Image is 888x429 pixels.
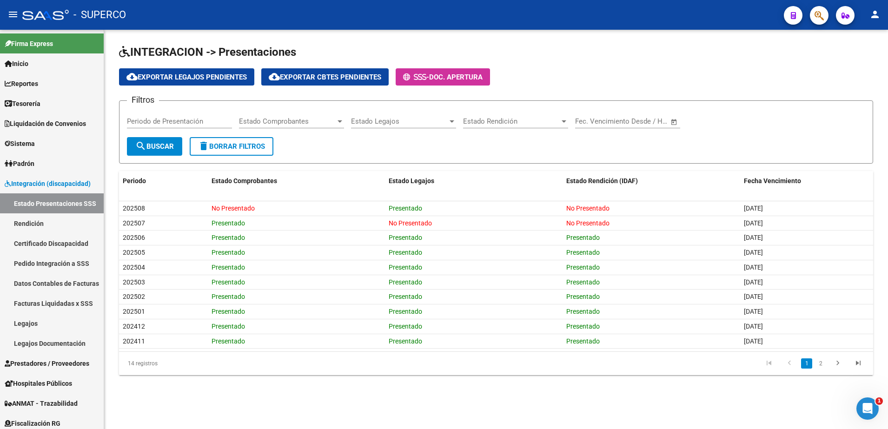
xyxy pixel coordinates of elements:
[744,205,763,212] span: [DATE]
[800,356,814,371] li: page 1
[123,264,145,271] span: 202504
[566,234,600,241] span: Presentado
[212,234,245,241] span: Presentado
[875,397,883,405] span: 1
[396,68,490,86] button: -Doc. Apertura
[5,119,86,129] span: Liquidación de Convenios
[135,142,174,151] span: Buscar
[389,249,422,256] span: Presentado
[212,249,245,256] span: Presentado
[127,137,182,156] button: Buscar
[566,308,600,315] span: Presentado
[621,117,666,125] input: Fecha fin
[566,249,600,256] span: Presentado
[212,337,245,345] span: Presentado
[123,308,145,315] span: 202501
[829,358,847,369] a: go to next page
[5,39,53,49] span: Firma Express
[198,140,209,152] mat-icon: delete
[566,278,600,286] span: Presentado
[123,323,145,330] span: 202412
[566,177,638,185] span: Estado Rendición (IDAF)
[5,358,89,369] span: Prestadores / Proveedores
[198,142,265,151] span: Borrar Filtros
[744,219,763,227] span: [DATE]
[351,117,448,125] span: Estado Legajos
[744,234,763,241] span: [DATE]
[239,117,336,125] span: Estado Comprobantes
[5,99,40,109] span: Tesorería
[744,177,801,185] span: Fecha Vencimiento
[126,71,138,82] mat-icon: cloud_download
[123,337,145,345] span: 202411
[566,337,600,345] span: Presentado
[123,219,145,227] span: 202507
[269,71,280,82] mat-icon: cloud_download
[575,117,613,125] input: Fecha inicio
[389,205,422,212] span: Presentado
[389,177,434,185] span: Estado Legajos
[389,278,422,286] span: Presentado
[740,171,873,191] datatable-header-cell: Fecha Vencimiento
[269,73,381,81] span: Exportar Cbtes Pendientes
[856,397,879,420] iframe: Intercom live chat
[212,264,245,271] span: Presentado
[389,293,422,300] span: Presentado
[429,73,483,81] span: Doc. Apertura
[566,219,610,227] span: No Presentado
[760,358,778,369] a: go to first page
[869,9,881,20] mat-icon: person
[119,46,296,59] span: INTEGRACION -> Presentaciones
[744,308,763,315] span: [DATE]
[212,219,245,227] span: Presentado
[212,308,245,315] span: Presentado
[744,249,763,256] span: [DATE]
[566,205,610,212] span: No Presentado
[5,418,60,429] span: Fiscalización RG
[212,278,245,286] span: Presentado
[744,293,763,300] span: [DATE]
[212,323,245,330] span: Presentado
[119,68,254,86] button: Exportar Legajos Pendientes
[208,171,385,191] datatable-header-cell: Estado Comprobantes
[5,139,35,149] span: Sistema
[669,117,680,127] button: Open calendar
[389,219,432,227] span: No Presentado
[566,293,600,300] span: Presentado
[815,358,826,369] a: 2
[5,79,38,89] span: Reportes
[123,205,145,212] span: 202508
[744,323,763,330] span: [DATE]
[261,68,389,86] button: Exportar Cbtes Pendientes
[135,140,146,152] mat-icon: search
[119,352,268,375] div: 14 registros
[5,178,91,189] span: Integración (discapacidad)
[212,205,255,212] span: No Presentado
[119,171,208,191] datatable-header-cell: Periodo
[212,293,245,300] span: Presentado
[212,177,277,185] span: Estado Comprobantes
[389,337,422,345] span: Presentado
[126,73,247,81] span: Exportar Legajos Pendientes
[123,278,145,286] span: 202503
[566,323,600,330] span: Presentado
[385,171,563,191] datatable-header-cell: Estado Legajos
[403,73,429,81] span: -
[5,59,28,69] span: Inicio
[744,264,763,271] span: [DATE]
[123,177,146,185] span: Periodo
[123,293,145,300] span: 202502
[5,378,72,389] span: Hospitales Públicos
[744,278,763,286] span: [DATE]
[73,5,126,25] span: - SUPERCO
[5,398,78,409] span: ANMAT - Trazabilidad
[127,93,159,106] h3: Filtros
[389,323,422,330] span: Presentado
[563,171,740,191] datatable-header-cell: Estado Rendición (IDAF)
[389,308,422,315] span: Presentado
[389,264,422,271] span: Presentado
[123,234,145,241] span: 202506
[7,9,19,20] mat-icon: menu
[123,249,145,256] span: 202505
[566,264,600,271] span: Presentado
